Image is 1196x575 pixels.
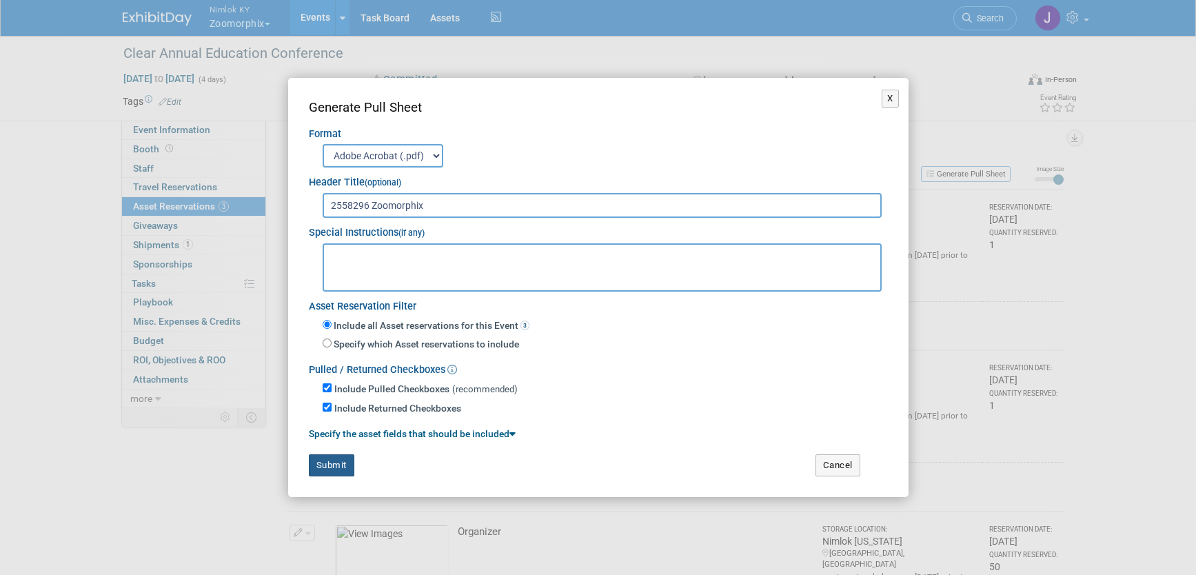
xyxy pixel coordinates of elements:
a: Specify the asset fields that should be included [309,428,516,439]
small: (if any) [398,228,425,238]
span: (recommended) [452,384,518,394]
button: Submit [309,454,354,476]
div: Generate Pull Sheet [309,99,888,117]
span: 3 [520,321,529,330]
div: Header Title [309,168,888,190]
div: Asset Reservation Filter [309,292,888,314]
label: Specify which Asset reservations to include [332,338,519,352]
small: (optional) [365,178,401,188]
button: X [882,90,899,108]
label: Include all Asset reservations for this Event [332,319,529,333]
label: Include Returned Checkboxes [334,402,461,416]
div: Format [309,117,888,142]
div: Pulled / Returned Checkboxes [309,355,888,378]
button: Cancel [815,454,860,476]
div: Special Instructions [309,218,888,241]
label: Include Pulled Checkboxes [334,383,449,396]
